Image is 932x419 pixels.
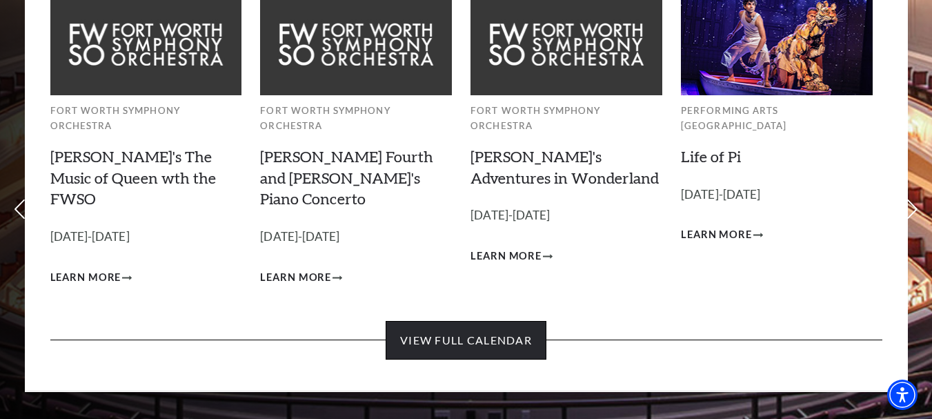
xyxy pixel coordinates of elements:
[50,103,242,134] p: Fort Worth Symphony Orchestra
[470,206,662,226] p: [DATE]-[DATE]
[260,269,331,286] span: Learn More
[260,269,342,286] a: Learn More Brahms Fourth and Grieg's Piano Concerto
[470,103,662,134] p: Fort Worth Symphony Orchestra
[50,227,242,247] p: [DATE]-[DATE]
[386,321,546,360] a: View Full Calendar
[260,227,452,247] p: [DATE]-[DATE]
[470,248,553,265] a: Learn More Alice's Adventures in Wonderland
[50,269,132,286] a: Learn More Windborne's The Music of Queen wth the FWSO
[470,248,542,265] span: Learn More
[260,147,433,208] a: [PERSON_NAME] Fourth and [PERSON_NAME]'s Piano Concerto
[681,226,752,244] span: Learn More
[50,269,121,286] span: Learn More
[887,380,918,410] div: Accessibility Menu
[50,147,216,208] a: [PERSON_NAME]'s The Music of Queen wth the FWSO
[681,185,873,205] p: [DATE]-[DATE]
[260,103,452,134] p: Fort Worth Symphony Orchestra
[681,103,873,134] p: Performing Arts [GEOGRAPHIC_DATA]
[681,226,763,244] a: Learn More Life of Pi
[470,147,659,187] a: [PERSON_NAME]'s Adventures in Wonderland
[681,147,741,166] a: Life of Pi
